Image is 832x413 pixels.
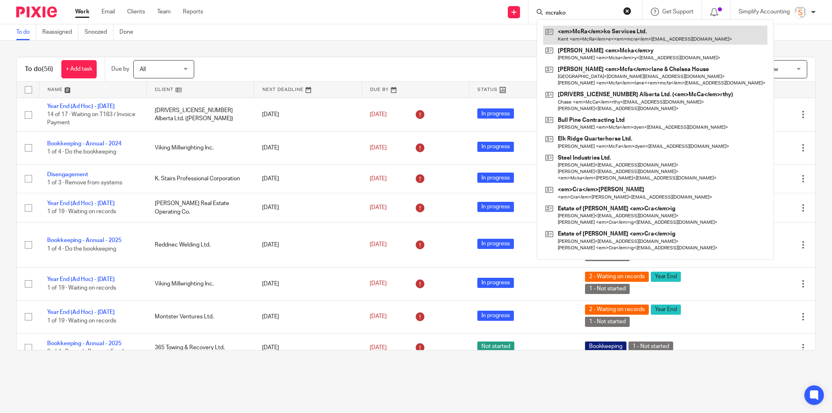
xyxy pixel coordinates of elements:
td: Montster Ventures Ltd. [147,300,254,333]
span: Not started [477,342,514,352]
span: Get Support [662,9,693,15]
td: [DATE] [254,300,362,333]
span: 1 - Not started [585,317,630,327]
a: Done [119,24,139,40]
a: Team [157,8,171,16]
span: [DATE] [370,281,387,287]
a: Reassigned [42,24,78,40]
span: In progress [477,278,514,288]
span: 0 of 4 · Records Request Email [47,349,124,355]
a: Bookkeeping - Annual - 2024 [47,141,121,147]
a: + Add task [61,60,97,78]
span: 1 of 4 · Do the bookkeeping [47,246,116,252]
td: Viking Millwrighting Inc. [147,131,254,164]
span: 1 of 3 · Remove from systems [47,180,122,186]
a: Year End (Ad Hoc) - [DATE] [47,277,115,282]
a: Clients [127,8,145,16]
td: 365 Towing & Recovery Ltd. [147,333,254,362]
span: 2 - Waiting on records [585,272,649,282]
h1: To do [25,65,53,74]
span: 1 - Not started [585,284,630,294]
a: Disengagement [47,172,88,177]
td: Reddnec Welding Ltd. [147,222,254,267]
a: Snoozed [84,24,113,40]
span: In progress [477,142,514,152]
span: Year End [651,305,681,315]
td: [DATE] [254,267,362,300]
span: 1 of 19 · Waiting on records [47,285,116,291]
td: Viking Millwrighting Inc. [147,267,254,300]
a: Bookkeeping - Annual - 2025 [47,341,121,346]
span: Bookkeeping [585,342,626,352]
span: 1 of 4 · Do the bookkeeping [47,149,116,155]
td: [DRIVERS_LICENSE_NUMBER] Alberta Ltd. ([PERSON_NAME]) [147,98,254,131]
a: Year End (Ad Hoc) - [DATE] [47,309,115,315]
span: 1 of 19 · Waiting on records [47,209,116,215]
span: [DATE] [370,242,387,248]
span: [DATE] [370,345,387,350]
img: Screenshot%202023-11-29%20141159.png [794,6,807,19]
span: [DATE] [370,205,387,210]
span: In progress [477,108,514,119]
td: [PERSON_NAME] Real Estate Operating Co. [147,193,254,222]
span: All [140,67,146,72]
span: In progress [477,311,514,321]
span: Year End [651,272,681,282]
span: [DATE] [370,145,387,151]
td: [DATE] [254,98,362,131]
td: [DATE] [254,333,362,362]
input: Search [545,10,618,17]
span: In progress [477,173,514,183]
button: Clear [623,7,631,15]
td: [DATE] [254,193,362,222]
a: To do [16,24,36,40]
a: Reports [183,8,203,16]
p: Simplify Accounting [739,8,790,16]
a: Bookkeeping - Annual - 2025 [47,238,121,243]
td: [DATE] [254,131,362,164]
td: [DATE] [254,164,362,193]
span: 2 - Waiting on records [585,305,649,315]
a: Year End (Ad Hoc) - [DATE] [47,201,115,206]
a: Work [75,8,89,16]
span: [DATE] [370,176,387,182]
span: 14 of 17 · Waiting on T183 / Invoice Payment [47,112,135,126]
a: Year End (Ad Hoc) - [DATE] [47,104,115,109]
span: In progress [477,239,514,249]
p: Due by [111,65,129,73]
span: 1 - Not started [628,342,673,352]
img: Pixie [16,6,57,17]
span: 1 of 19 · Waiting on records [47,318,116,324]
a: Email [102,8,115,16]
span: In progress [477,202,514,212]
td: [DATE] [254,222,362,267]
span: (56) [42,66,53,72]
span: [DATE] [370,112,387,117]
td: K. Stairs Professional Corporation [147,164,254,193]
span: [DATE] [370,314,387,320]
